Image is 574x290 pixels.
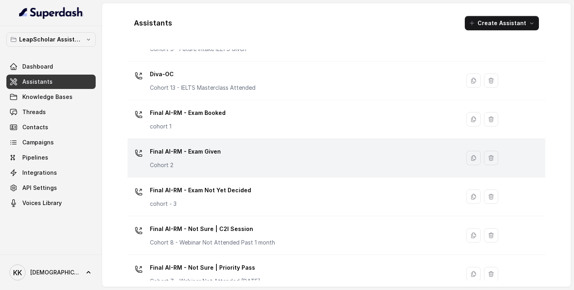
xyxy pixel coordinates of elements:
a: Pipelines [6,150,96,165]
p: Final AI-RM - Exam Booked [150,107,226,119]
span: Knowledge Bases [22,93,73,101]
a: Integrations [6,166,96,180]
span: Contacts [22,123,48,131]
span: Integrations [22,169,57,177]
button: LeapScholar Assistant [6,32,96,47]
p: Cohort 13 - IELTS Masterclass Attended [150,84,256,92]
a: Voices Library [6,196,96,210]
p: Diva-OC [150,68,256,81]
span: Assistants [22,78,53,86]
span: Threads [22,108,46,116]
a: Dashboard [6,59,96,74]
p: Cohort 7 - Webinar Not Attended [DATE] [150,277,260,285]
p: Final AI-RM - Exam Not Yet Decided [150,184,251,197]
p: Cohort 2 [150,161,221,169]
p: cohort 1 [150,122,226,130]
p: Final AI-RM - Not Sure | Priority Pass [150,261,260,274]
span: Voices Library [22,199,62,207]
img: light.svg [19,6,83,19]
p: Final AI-RM - Not Sure | C2I Session [150,223,275,235]
span: Dashboard [22,63,53,71]
a: API Settings [6,181,96,195]
a: [DEMOGRAPHIC_DATA] [6,261,96,284]
p: cohort - 3 [150,200,251,208]
span: API Settings [22,184,57,192]
button: Create Assistant [465,16,539,30]
a: Knowledge Bases [6,90,96,104]
p: Cohort 8 - Webinar Not Attended Past 1 month [150,239,275,247]
span: Pipelines [22,154,48,162]
h1: Assistants [134,17,172,30]
p: Final AI-RM - Exam Given [150,145,221,158]
span: Campaigns [22,138,54,146]
text: KK [13,268,22,277]
a: Campaigns [6,135,96,150]
a: Contacts [6,120,96,134]
a: Threads [6,105,96,119]
p: LeapScholar Assistant [19,35,83,44]
span: [DEMOGRAPHIC_DATA] [30,268,80,276]
a: Assistants [6,75,96,89]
